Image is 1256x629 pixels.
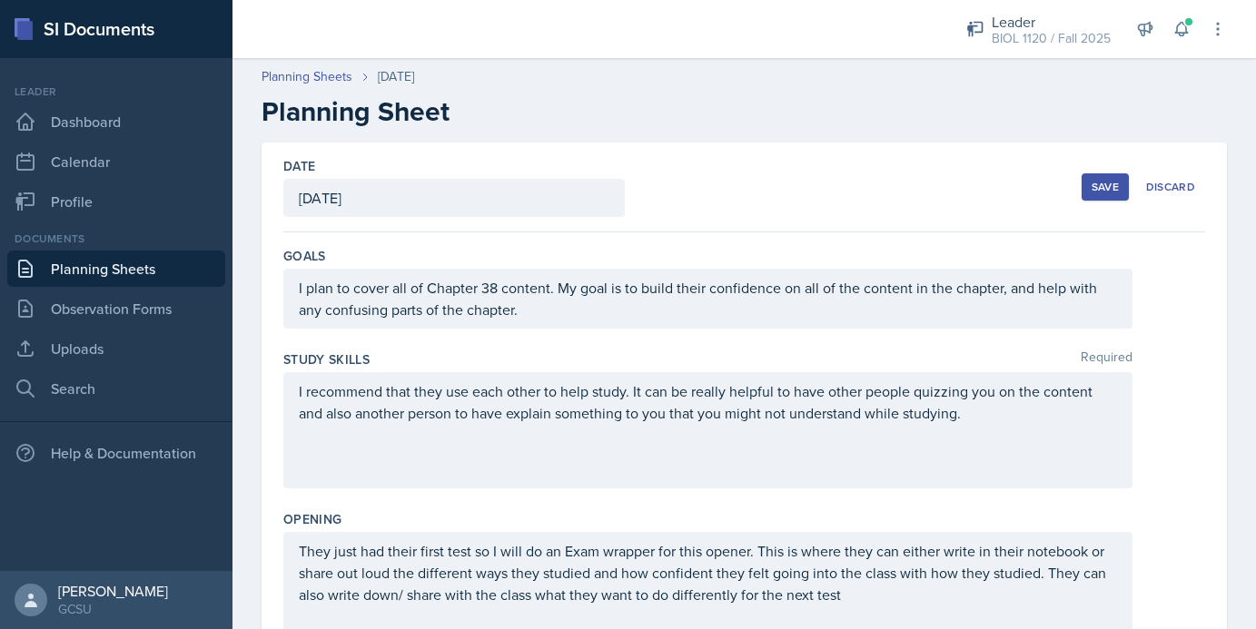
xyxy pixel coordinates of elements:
[262,67,352,86] a: Planning Sheets
[262,95,1227,128] h2: Planning Sheet
[1146,180,1195,194] div: Discard
[283,247,326,265] label: Goals
[1136,173,1205,201] button: Discard
[299,380,1117,424] p: I recommend that they use each other to help study. It can be really helpful to have other people...
[7,435,225,471] div: Help & Documentation
[299,540,1117,605] p: They just had their first test so I will do an Exam wrapper for this opener. This is where they c...
[283,510,341,528] label: Opening
[7,231,225,247] div: Documents
[378,67,414,86] div: [DATE]
[1081,350,1132,369] span: Required
[58,600,168,618] div: GCSU
[299,277,1117,320] p: I plan to cover all of Chapter 38 content. My goal is to build their confidence on all of the con...
[7,84,225,100] div: Leader
[1082,173,1129,201] button: Save
[283,350,370,369] label: Study Skills
[7,370,225,407] a: Search
[7,290,225,327] a: Observation Forms
[7,103,225,140] a: Dashboard
[7,330,225,367] a: Uploads
[7,143,225,180] a: Calendar
[58,582,168,600] div: [PERSON_NAME]
[283,157,315,175] label: Date
[7,251,225,287] a: Planning Sheets
[7,183,225,220] a: Profile
[992,11,1111,33] div: Leader
[1092,180,1119,194] div: Save
[992,29,1111,48] div: BIOL 1120 / Fall 2025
